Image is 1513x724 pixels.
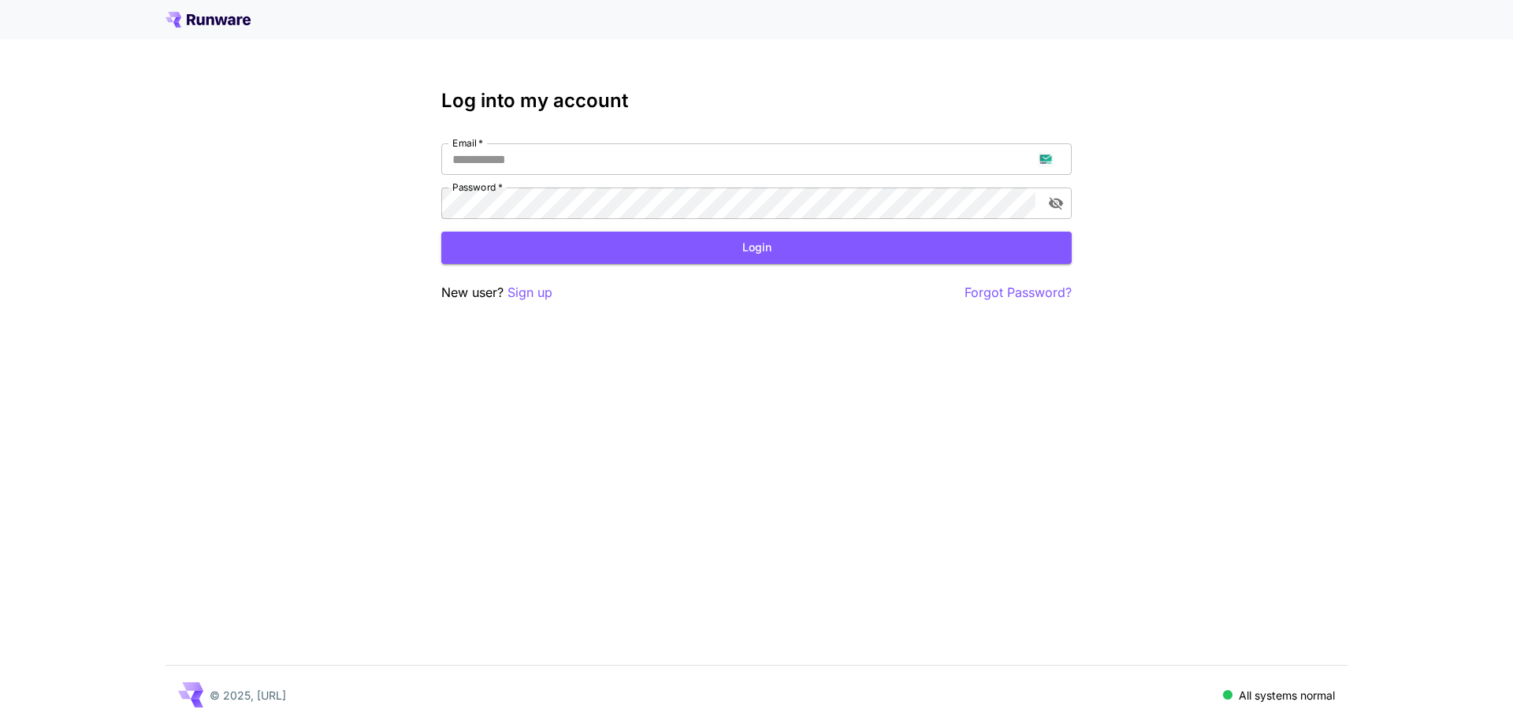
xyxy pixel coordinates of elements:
label: Email [452,136,483,150]
label: Password [452,180,503,194]
h3: Log into my account [441,90,1072,112]
button: Forgot Password? [965,283,1072,303]
p: New user? [441,283,552,303]
button: Sign up [507,283,552,303]
p: All systems normal [1239,687,1335,704]
button: Login [441,232,1072,264]
p: © 2025, [URL] [210,687,286,704]
button: toggle password visibility [1042,189,1070,217]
